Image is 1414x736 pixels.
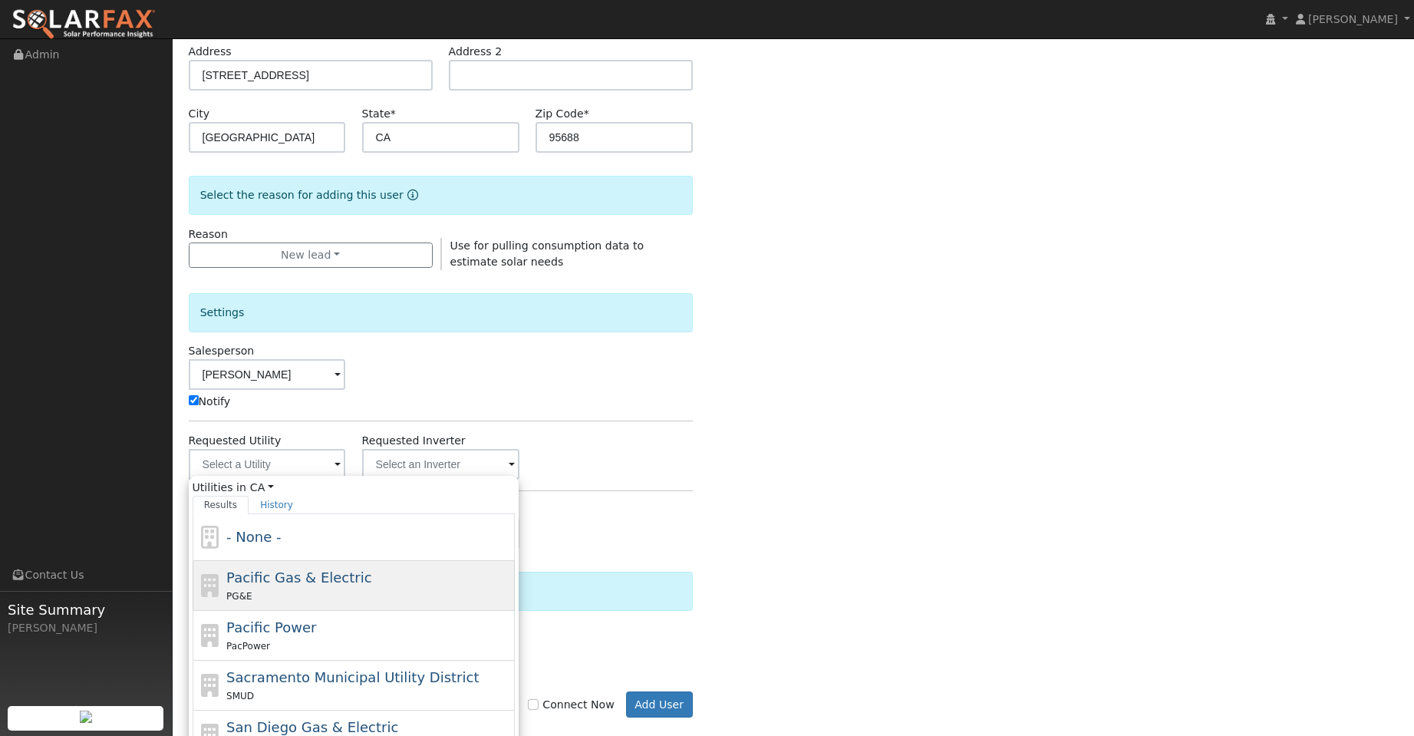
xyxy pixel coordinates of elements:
[626,691,693,718] button: Add User
[189,106,210,122] label: City
[226,719,398,735] span: San Diego Gas & Electric
[226,619,316,635] span: Pacific Power
[226,591,252,602] span: PG&E
[528,697,614,713] label: Connect Now
[450,239,644,268] span: Use for pulling consumption data to estimate solar needs
[189,394,231,410] label: Notify
[226,691,254,701] span: SMUD
[189,395,199,405] input: Notify
[8,599,164,620] span: Site Summary
[226,669,479,685] span: Sacramento Municipal Utility District
[189,176,693,215] div: Select the reason for adding this user
[193,480,515,496] span: Utilities in
[8,620,164,636] div: [PERSON_NAME]
[362,449,519,480] input: Select an Inverter
[189,243,433,269] button: New lead
[249,496,305,514] a: History
[250,480,274,496] a: CA
[189,226,228,243] label: Reason
[362,106,396,122] label: State
[449,44,503,60] label: Address 2
[80,711,92,723] img: retrieve
[226,529,281,545] span: - None -
[226,569,371,586] span: Pacific Gas & Electric
[193,496,249,514] a: Results
[189,433,282,449] label: Requested Utility
[536,106,589,122] label: Zip Code
[362,433,466,449] label: Requested Inverter
[528,699,539,710] input: Connect Now
[189,449,346,480] input: Select a Utility
[584,107,589,120] span: Required
[189,44,232,60] label: Address
[189,359,346,390] input: Select a User
[189,343,255,359] label: Salesperson
[189,293,693,332] div: Settings
[391,107,396,120] span: Required
[1308,13,1398,25] span: [PERSON_NAME]
[12,8,156,41] img: SolarFax
[404,189,418,201] a: Reason for new user
[226,641,270,652] span: PacPower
